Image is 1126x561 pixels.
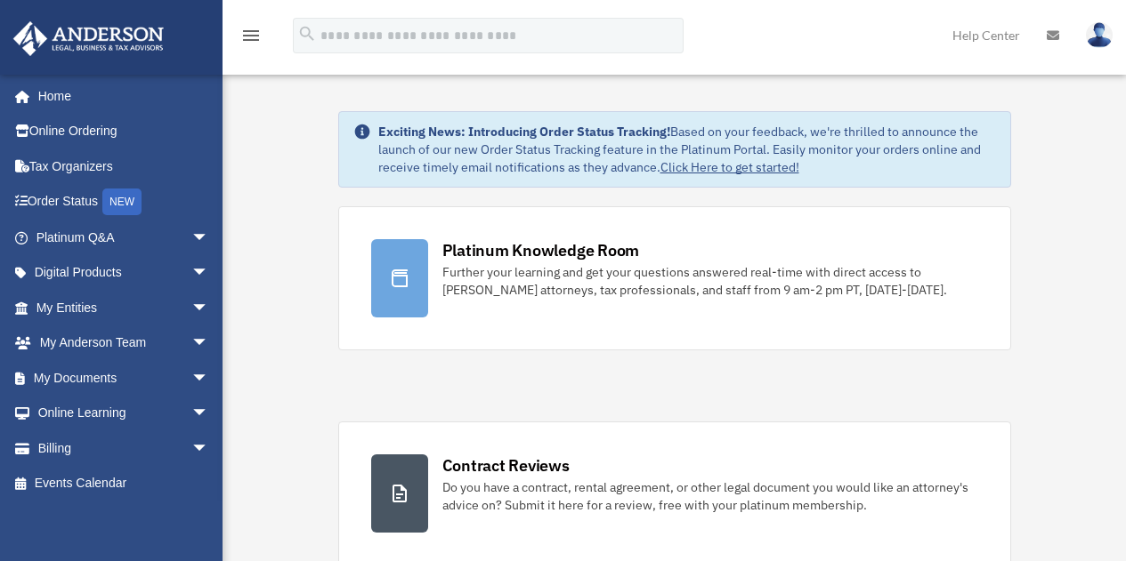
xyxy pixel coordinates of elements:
span: arrow_drop_down [191,220,227,256]
div: NEW [102,188,142,215]
div: Based on your feedback, we're thrilled to announce the launch of our new Order Status Tracking fe... [378,123,996,176]
div: Further your learning and get your questions answered real-time with direct access to [PERSON_NAM... [442,263,978,299]
div: Do you have a contract, rental agreement, or other legal document you would like an attorney's ad... [442,478,978,514]
a: Events Calendar [12,466,236,501]
span: arrow_drop_down [191,290,227,326]
div: Platinum Knowledge Room [442,239,640,261]
a: Online Learningarrow_drop_down [12,396,236,431]
a: Digital Productsarrow_drop_down [12,255,236,291]
strong: Exciting News: Introducing Order Status Tracking! [378,124,670,140]
a: Online Ordering [12,114,236,149]
a: Order StatusNEW [12,184,236,220]
img: Anderson Advisors Platinum Portal [8,21,169,56]
a: menu [240,31,262,46]
a: Home [12,78,227,114]
a: Platinum Knowledge Room Further your learning and get your questions answered real-time with dire... [338,206,1011,350]
i: menu [240,25,262,46]
span: arrow_drop_down [191,325,227,362]
div: Contract Reviews [442,454,570,477]
a: Platinum Q&Aarrow_drop_down [12,220,236,255]
a: My Anderson Teamarrow_drop_down [12,325,236,361]
span: arrow_drop_down [191,255,227,292]
a: My Entitiesarrow_drop_down [12,290,236,325]
span: arrow_drop_down [191,430,227,467]
span: arrow_drop_down [191,360,227,397]
a: Tax Organizers [12,148,236,184]
img: User Pic [1086,22,1113,48]
span: arrow_drop_down [191,396,227,432]
a: Click Here to get started! [660,159,799,175]
i: search [297,24,317,44]
a: My Documentsarrow_drop_down [12,360,236,396]
a: Billingarrow_drop_down [12,430,236,466]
